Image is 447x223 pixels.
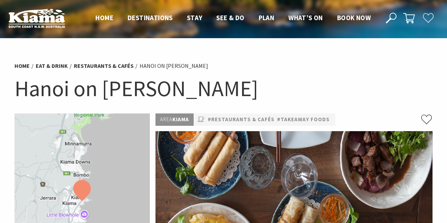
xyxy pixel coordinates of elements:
span: Stay [187,13,202,22]
li: Hanoi on [PERSON_NAME] [140,61,208,71]
span: See & Do [216,13,244,22]
span: Plan [259,13,275,22]
span: Book now [337,13,371,22]
img: Kiama Logo [8,8,65,28]
span: Home [95,13,113,22]
span: What’s On [288,13,323,22]
a: Restaurants & Cafés [74,62,134,70]
nav: Main Menu [88,12,378,24]
span: Area [160,116,172,123]
p: Kiama [155,113,194,126]
a: Home [14,62,30,70]
a: #Takeaway Foods [277,115,330,124]
a: Eat & Drink [36,62,68,70]
h1: Hanoi on [PERSON_NAME] [14,74,433,103]
a: #Restaurants & Cafés [208,115,275,124]
span: Destinations [128,13,173,22]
